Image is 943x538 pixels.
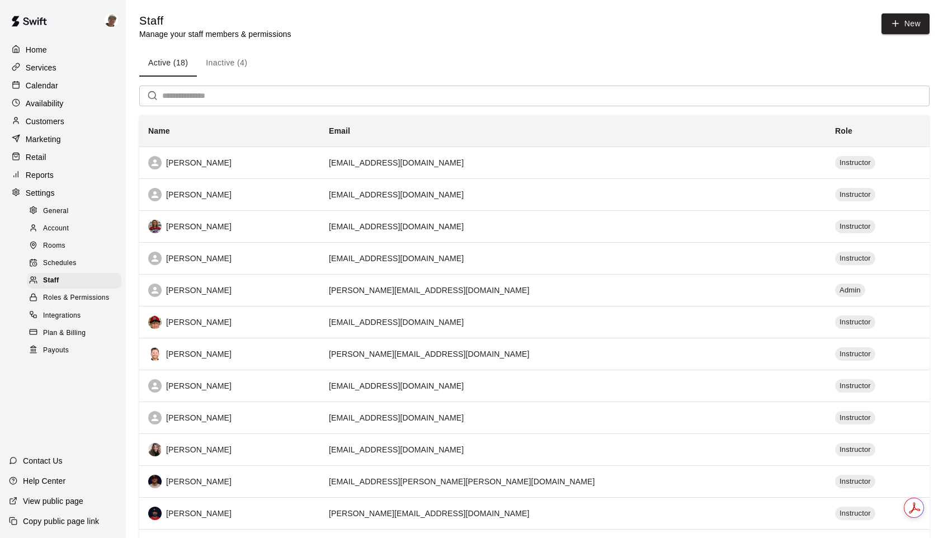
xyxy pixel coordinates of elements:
[105,13,118,27] img: Patrick Moraw
[9,41,117,58] div: Home
[43,292,109,304] span: Roles & Permissions
[26,116,64,127] p: Customers
[320,402,826,433] td: [EMAIL_ADDRESS][DOMAIN_NAME]
[320,433,826,465] td: [EMAIL_ADDRESS][DOMAIN_NAME]
[102,9,126,31] div: Patrick Moraw
[27,273,121,289] div: Staff
[43,223,69,234] span: Account
[27,342,126,359] a: Payouts
[26,62,56,73] p: Services
[26,169,54,181] p: Reports
[9,185,117,201] a: Settings
[835,443,875,456] div: Instructor
[835,252,875,265] div: Instructor
[43,275,59,286] span: Staff
[9,95,117,112] div: Availability
[9,59,117,76] a: Services
[148,156,311,169] div: [PERSON_NAME]
[27,343,121,358] div: Payouts
[320,178,826,210] td: [EMAIL_ADDRESS][DOMAIN_NAME]
[835,158,875,168] span: Instructor
[9,131,117,148] div: Marketing
[148,443,162,456] img: 783ee52b-ea12-475f-a0d5-e9cb32835dcf%2F72dc4dad-03bd-468b-b798-a98dac3012da_Headshot.png
[835,221,875,232] span: Instructor
[320,370,826,402] td: [EMAIL_ADDRESS][DOMAIN_NAME]
[835,475,875,488] div: Instructor
[9,167,117,183] a: Reports
[881,13,930,34] a: New
[835,253,875,264] span: Instructor
[320,306,826,338] td: [EMAIL_ADDRESS][DOMAIN_NAME]
[9,77,117,94] a: Calendar
[148,347,162,361] img: 783ee52b-ea12-475f-a0d5-e9cb32835dcf%2Fc7bd20be-ef78-4502-a72c-98fe40d9f5a2_Untitled%2520(1).png
[835,476,875,487] span: Instructor
[148,315,162,329] img: 783ee52b-ea12-475f-a0d5-e9cb32835dcf%2F71d1f95e-fbac-4025-97c0-6a79a18547dc_Lane%2520Wood%2520Pro...
[27,324,126,342] a: Plan & Billing
[43,258,77,269] span: Schedules
[148,475,162,488] img: 783ee52b-ea12-475f-a0d5-e9cb32835dcf%2F38698395-b4ad-476f-9bad-e8ea587cdedc_Untitled-5%2520(1).png
[27,308,121,324] div: Integrations
[835,381,875,391] span: Instructor
[23,516,99,527] p: Copy public page link
[835,188,875,201] div: Instructor
[139,13,291,29] h5: Staff
[320,210,826,242] td: [EMAIL_ADDRESS][DOMAIN_NAME]
[835,411,875,424] div: Instructor
[148,507,162,520] img: 783ee52b-ea12-475f-a0d5-e9cb32835dcf%2F9ce08908-c80c-4c37-b253-595d483ed842_Untitled-8.png
[26,152,46,163] p: Retail
[835,379,875,393] div: Instructor
[835,445,875,455] span: Instructor
[835,126,852,135] b: Role
[148,315,311,329] div: [PERSON_NAME]
[9,113,117,130] a: Customers
[329,126,350,135] b: Email
[320,465,826,497] td: [EMAIL_ADDRESS][PERSON_NAME][PERSON_NAME][DOMAIN_NAME]
[835,156,875,169] div: Instructor
[27,255,126,272] a: Schedules
[320,274,826,306] td: [PERSON_NAME][EMAIL_ADDRESS][DOMAIN_NAME]
[26,80,58,91] p: Calendar
[43,310,81,322] span: Integrations
[27,220,126,237] a: Account
[27,204,121,219] div: General
[148,188,311,201] div: [PERSON_NAME]
[9,149,117,166] a: Retail
[27,290,121,306] div: Roles & Permissions
[835,284,865,297] div: Admin
[835,349,875,360] span: Instructor
[26,44,47,55] p: Home
[27,202,126,220] a: General
[148,443,311,456] div: [PERSON_NAME]
[320,147,826,178] td: [EMAIL_ADDRESS][DOMAIN_NAME]
[835,413,875,423] span: Instructor
[835,317,875,328] span: Instructor
[23,455,63,466] p: Contact Us
[139,29,291,40] p: Manage your staff members & permissions
[320,497,826,529] td: [PERSON_NAME][EMAIL_ADDRESS][DOMAIN_NAME]
[26,187,55,199] p: Settings
[835,285,865,296] span: Admin
[27,238,126,255] a: Rooms
[835,507,875,520] div: Instructor
[835,315,875,329] div: Instructor
[148,379,311,393] div: [PERSON_NAME]
[43,328,86,339] span: Plan & Billing
[27,238,121,254] div: Rooms
[27,272,126,290] a: Staff
[27,256,121,271] div: Schedules
[835,508,875,519] span: Instructor
[320,338,826,370] td: [PERSON_NAME][EMAIL_ADDRESS][DOMAIN_NAME]
[26,134,61,145] p: Marketing
[148,126,170,135] b: Name
[835,190,875,200] span: Instructor
[148,284,311,297] div: [PERSON_NAME]
[43,206,69,217] span: General
[148,252,311,265] div: [PERSON_NAME]
[148,220,311,233] div: [PERSON_NAME]
[27,290,126,307] a: Roles & Permissions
